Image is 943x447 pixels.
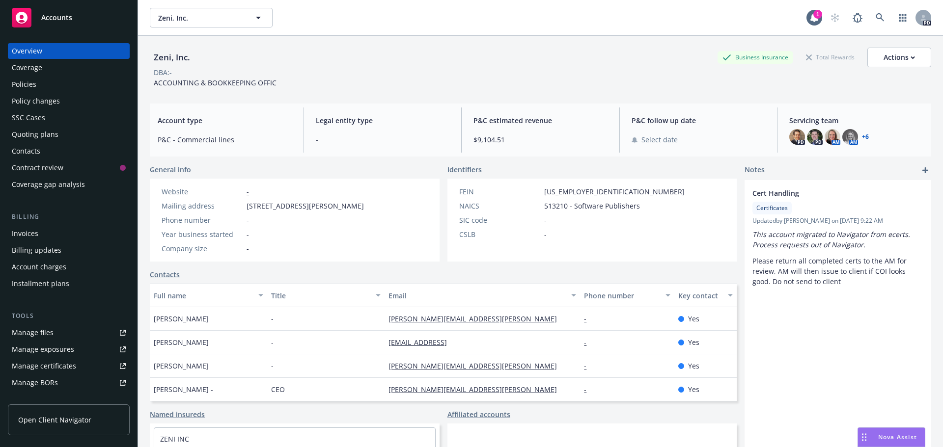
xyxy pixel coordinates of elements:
span: - [544,215,547,225]
div: Manage exposures [12,342,74,357]
button: Zeni, Inc. [150,8,273,27]
span: Yes [688,314,699,324]
a: ZENI INC [160,434,189,444]
button: Phone number [580,284,674,307]
a: Billing updates [8,242,130,258]
div: Title [271,290,370,301]
span: Nova Assist [878,433,917,441]
div: SIC code [459,215,540,225]
div: Tools [8,311,130,321]
span: - [316,134,450,145]
a: Report a Bug [848,8,867,27]
a: [EMAIL_ADDRESS] [388,338,455,347]
button: Nova Assist [858,427,925,447]
a: SSC Cases [8,110,130,126]
a: - [584,338,594,347]
a: - [584,361,594,370]
span: [PERSON_NAME] [154,337,209,347]
span: Identifiers [447,164,482,175]
span: General info [150,164,191,175]
span: 513210 - Software Publishers [544,201,640,211]
a: Policy changes [8,93,130,109]
div: Manage files [12,325,54,341]
span: Yes [688,361,699,371]
div: Full name [154,290,252,301]
div: Coverage [12,60,42,76]
span: - [247,229,249,239]
span: - [247,215,249,225]
span: Cert Handling [752,188,898,198]
div: Invoices [12,226,38,241]
span: Servicing team [789,115,923,126]
span: - [271,314,274,324]
div: Website [162,186,243,197]
div: Summary of insurance [12,392,86,407]
span: [PERSON_NAME] [154,314,209,324]
span: - [271,361,274,371]
button: Actions [867,48,931,67]
span: [PERSON_NAME] - [154,384,213,394]
p: Please return all completed certs to the AM for review, AM will then issue to client if COI looks... [752,256,923,287]
a: Installment plans [8,276,130,291]
div: SSC Cases [12,110,45,126]
div: Company size [162,243,243,254]
span: [STREET_ADDRESS][PERSON_NAME] [247,201,364,211]
div: Contract review [12,160,63,176]
a: Overview [8,43,130,59]
div: Email [388,290,565,301]
div: Actions [884,48,915,67]
div: Phone number [584,290,659,301]
div: Policies [12,77,36,92]
a: Summary of insurance [8,392,130,407]
a: Start snowing [825,8,845,27]
div: Billing [8,212,130,222]
div: Year business started [162,229,243,239]
a: Account charges [8,259,130,275]
span: [US_EMPLOYER_IDENTIFICATION_NUMBER] [544,186,685,197]
div: CSLB [459,229,540,239]
div: NAICS [459,201,540,211]
span: - [544,229,547,239]
a: Contacts [150,269,180,280]
span: Updated by [PERSON_NAME] on [DATE] 9:22 AM [752,216,923,225]
a: Invoices [8,226,130,241]
div: Overview [12,43,42,59]
span: - [271,337,274,347]
img: photo [789,129,805,145]
span: Yes [688,384,699,394]
a: - [584,314,594,323]
span: Accounts [41,14,72,22]
span: Manage exposures [8,342,130,357]
div: Billing updates [12,242,61,258]
span: - [247,243,249,254]
div: Coverage gap analysis [12,177,85,192]
span: Select date [641,134,678,145]
span: ACCOUNTING & BOOKKEEPING OFFIC [154,78,277,87]
div: Zeni, Inc. [150,51,194,64]
a: Policies [8,77,130,92]
div: Business Insurance [718,51,793,63]
div: Quoting plans [12,127,58,142]
div: Drag to move [858,428,870,447]
span: [PERSON_NAME] [154,361,209,371]
a: Manage certificates [8,358,130,374]
a: Named insureds [150,409,205,420]
div: DBA: - [154,67,172,78]
img: photo [825,129,840,145]
span: CEO [271,384,285,394]
div: Manage certificates [12,358,76,374]
button: Full name [150,284,267,307]
span: Open Client Navigator [18,415,91,425]
a: [PERSON_NAME][EMAIL_ADDRESS][PERSON_NAME] [388,385,565,394]
div: Mailing address [162,201,243,211]
span: P&C follow up date [632,115,766,126]
div: Account charges [12,259,66,275]
a: add [919,164,931,176]
div: 1 [813,10,822,19]
a: Affiliated accounts [447,409,510,420]
span: Account type [158,115,292,126]
div: Manage BORs [12,375,58,391]
span: $9,104.51 [473,134,608,145]
a: +6 [862,134,869,140]
button: Key contact [674,284,737,307]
